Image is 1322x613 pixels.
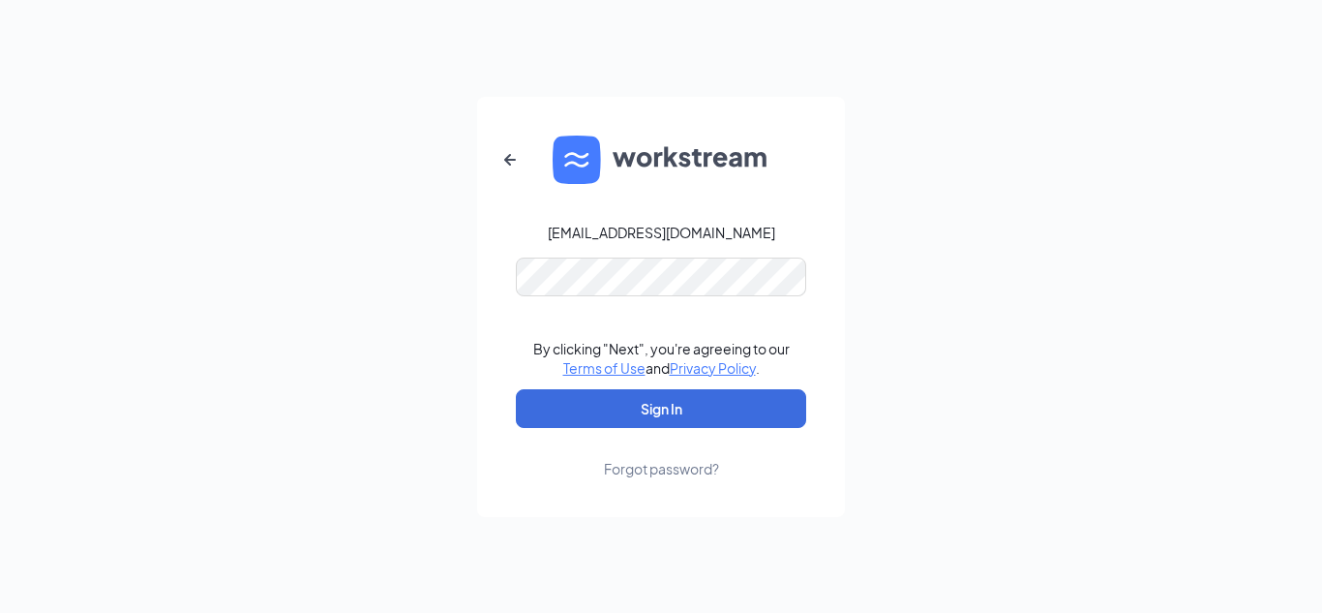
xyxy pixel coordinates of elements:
svg: ArrowLeftNew [498,148,522,171]
button: ArrowLeftNew [487,137,533,183]
a: Forgot password? [604,428,719,478]
a: Terms of Use [563,359,646,377]
div: [EMAIL_ADDRESS][DOMAIN_NAME] [548,223,775,242]
img: WS logo and Workstream text [553,136,769,184]
button: Sign In [516,389,806,428]
a: Privacy Policy [670,359,756,377]
div: By clicking "Next", you're agreeing to our and . [533,339,790,378]
div: Forgot password? [604,459,719,478]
